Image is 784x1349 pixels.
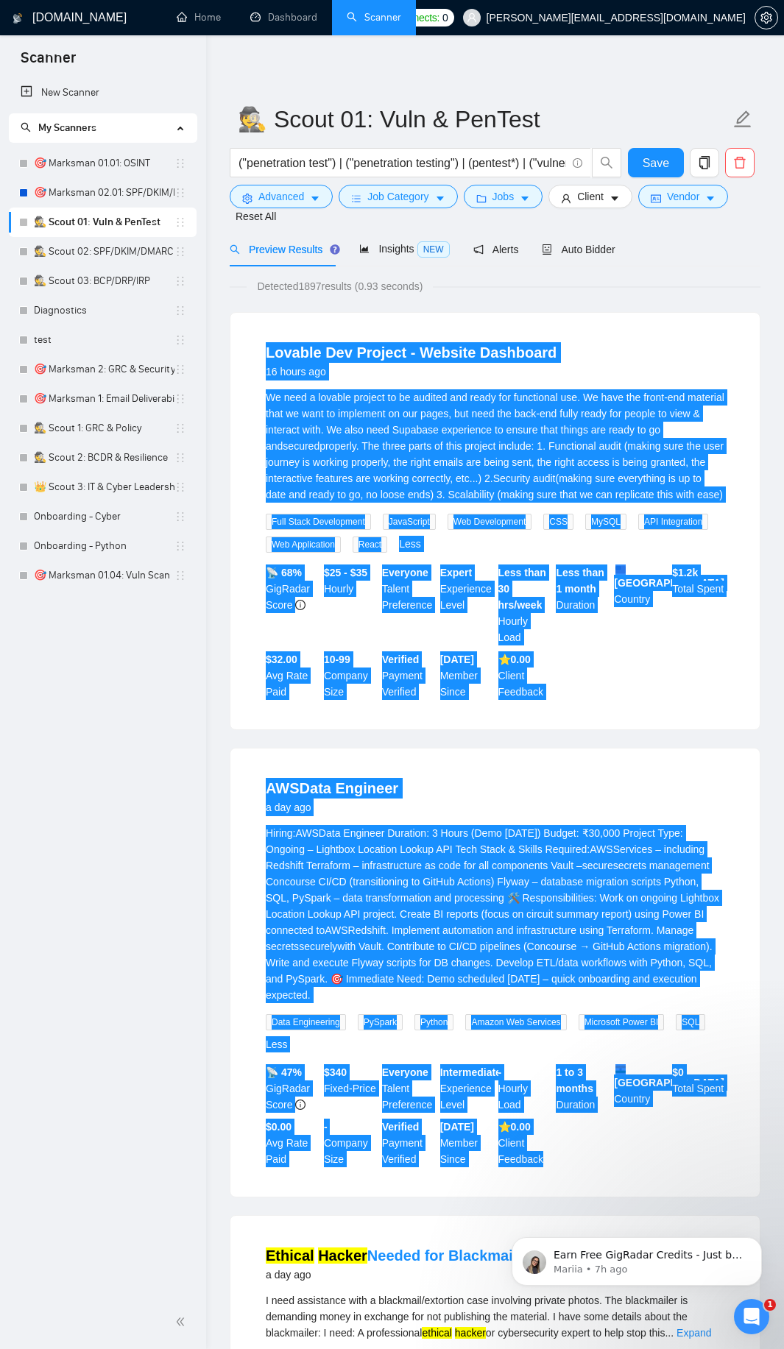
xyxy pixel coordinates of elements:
[9,149,197,178] li: 🎯 Marksman 01.01: OSINT
[548,185,632,208] button: userClientcaret-down
[353,537,387,553] span: React
[321,1064,379,1113] div: Fixed-Price
[573,158,582,168] span: info-circle
[383,514,436,530] span: JavaScript
[295,827,318,839] mark: AWS
[442,10,448,26] span: 0
[34,149,174,178] a: 🎯 Marksman 01.01: OSINT
[455,1327,486,1339] mark: hacker
[690,148,719,177] button: copy
[9,472,197,502] li: 👑 Scout 3: IT & Cyber Leadership
[585,514,626,530] span: MySQL
[611,564,669,645] div: Country
[542,244,615,255] span: Auto Bidder
[417,241,450,258] span: NEW
[295,600,306,610] span: info-circle
[283,440,319,452] mark: secured
[266,1266,625,1284] div: a day ago
[553,1064,611,1113] div: Duration
[437,1119,495,1167] div: Member Since
[299,941,337,952] mark: securely
[230,244,240,255] span: search
[665,1327,674,1339] span: ...
[440,567,473,578] b: Expert
[669,1064,727,1113] div: Total Spent
[21,78,185,107] a: New Scanner
[174,275,186,287] span: holder
[250,11,317,24] a: dashboardDashboard
[34,472,174,502] a: 👑 Scout 3: IT & Cyber Leadership
[266,389,724,503] div: We need a lovable project to be audited and ready for functional use. We have the front-end mater...
[9,78,197,107] li: New Scanner
[266,799,398,816] div: a day ago
[593,156,621,169] span: search
[263,1064,321,1113] div: GigRadar Score
[266,1014,346,1030] span: Data Engineering
[359,243,449,255] span: Insights
[321,1119,379,1167] div: Company Size
[266,363,557,380] div: 16 hours ago
[520,193,530,204] span: caret-down
[266,1247,314,1264] mark: Ethical
[321,564,379,645] div: Hourly
[498,567,546,611] b: Less than 30 hrs/week
[440,1066,501,1078] b: Intermediate
[318,1247,367,1264] mark: Hacker
[490,1206,784,1309] iframe: Intercom notifications message
[34,502,174,531] a: Onboarding - Cyber
[34,266,174,296] a: 🕵️ Scout 03: BCP/DRP/IRP
[9,414,197,443] li: 🕵️ Scout 1: GRC & Policy
[615,1064,626,1074] img: 🇮🇳
[755,12,778,24] a: setting
[258,188,304,205] span: Advanced
[34,355,174,384] a: 🎯 Marksman 2: GRC & Security Audits
[266,1066,302,1078] b: 📡 47%
[34,561,174,590] a: 🎯 Marksman 01.04: Vuln Scan
[422,1327,451,1339] mark: ethical
[174,305,186,316] span: holder
[177,11,221,24] a: homeHome
[533,472,555,484] mark: audit
[395,10,439,26] span: Connects:
[9,47,88,78] span: Scanner
[379,651,437,700] div: Payment Verified
[174,452,186,464] span: holder
[764,1299,776,1311] span: 1
[669,564,727,645] div: Total Spent
[755,6,778,29] button: setting
[266,1247,625,1264] a: Ethical HackerNeeded for Blackmail/Extortion Case
[379,1119,437,1167] div: Payment Verified
[34,384,174,414] a: 🎯 Marksman 1: Email Deliverability
[324,654,350,665] b: 10-99
[236,208,276,224] a: Reset All
[359,244,370,254] span: area-chart
[34,531,174,561] a: Onboarding - Python
[321,651,379,700] div: Company Size
[495,651,554,700] div: Client Feedback
[615,564,626,575] img: 🇺🇸
[448,514,532,530] span: Web Development
[437,564,495,645] div: Experience Level
[437,1064,495,1113] div: Experience Level
[266,654,297,665] b: $32.00
[667,188,699,205] span: Vendor
[440,654,474,665] b: [DATE]
[592,148,621,177] button: search
[556,567,604,595] b: Less than 1 month
[238,101,730,138] input: Scanner name...
[495,1119,554,1167] div: Client Feedback
[266,344,557,361] a: Lovable Dev Project - Website Dashboard
[351,193,361,204] span: bars
[577,188,604,205] span: Client
[247,278,433,294] span: Detected 1897 results (0.93 seconds)
[324,1066,347,1078] b: $ 340
[34,237,174,266] a: 🕵️ Scout 02: SPF/DKIM/DMARC
[174,540,186,552] span: holder
[34,208,174,237] a: 🕵️ Scout 01: Vuln & PenTest
[347,11,401,24] a: searchScanner
[13,7,23,30] img: logo
[174,422,186,434] span: holder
